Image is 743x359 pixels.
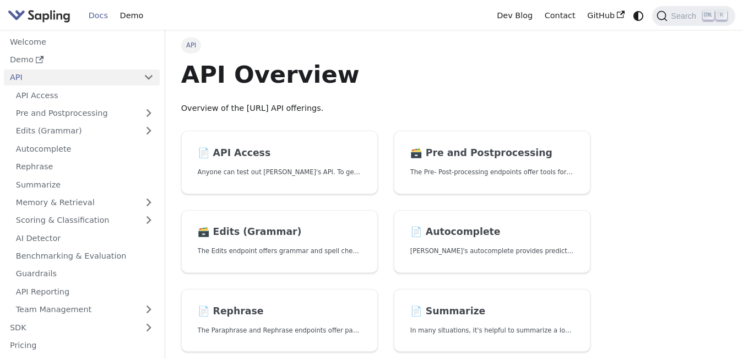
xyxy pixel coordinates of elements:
[10,302,160,318] a: Team Management
[181,37,591,53] nav: Breadcrumbs
[10,283,160,299] a: API Reporting
[138,319,160,335] button: Expand sidebar category 'SDK'
[581,7,630,24] a: GitHub
[10,248,160,264] a: Benchmarking & Evaluation
[4,34,160,50] a: Welcome
[10,195,160,211] a: Memory & Retrieval
[10,176,160,192] a: Summarize
[198,167,362,178] p: Anyone can test out Sapling's API. To get started with the API, simply:
[138,69,160,85] button: Collapse sidebar category 'API'
[114,7,149,24] a: Demo
[4,319,138,335] a: SDK
[394,210,590,274] a: 📄️ Autocomplete[PERSON_NAME]'s autocomplete provides predictions of the next few characters or words
[10,87,160,103] a: API Access
[4,69,138,85] a: API
[491,7,538,24] a: Dev Blog
[181,37,202,53] span: API
[10,141,160,157] a: Autocomplete
[198,246,362,256] p: The Edits endpoint offers grammar and spell checking.
[10,230,160,246] a: AI Detector
[410,167,574,178] p: The Pre- Post-processing endpoints offer tools for preparing your text data for ingestation as we...
[539,7,582,24] a: Contact
[4,337,160,353] a: Pricing
[652,6,735,26] button: Search (Ctrl+K)
[410,246,574,256] p: Sapling's autocomplete provides predictions of the next few characters or words
[631,8,647,24] button: Switch between dark and light mode (currently system mode)
[198,226,362,238] h2: Edits (Grammar)
[198,325,362,336] p: The Paraphrase and Rephrase endpoints offer paraphrasing for particular styles.
[181,289,378,352] a: 📄️ RephraseThe Paraphrase and Rephrase endpoints offer paraphrasing for particular styles.
[181,60,591,89] h1: API Overview
[181,102,591,115] p: Overview of the [URL] API offerings.
[10,159,160,175] a: Rephrase
[198,147,362,159] h2: API Access
[394,131,590,194] a: 🗃️ Pre and PostprocessingThe Pre- Post-processing endpoints offer tools for preparing your text d...
[181,210,378,274] a: 🗃️ Edits (Grammar)The Edits endpoint offers grammar and spell checking.
[10,266,160,282] a: Guardrails
[83,7,114,24] a: Docs
[410,226,574,238] h2: Autocomplete
[8,8,74,24] a: Sapling.ai
[8,8,70,24] img: Sapling.ai
[410,325,574,336] p: In many situations, it's helpful to summarize a longer document into a shorter, more easily diges...
[716,10,727,20] kbd: K
[10,212,160,228] a: Scoring & Classification
[181,131,378,194] a: 📄️ API AccessAnyone can test out [PERSON_NAME]'s API. To get started with the API, simply:
[410,147,574,159] h2: Pre and Postprocessing
[410,306,574,318] h2: Summarize
[10,123,160,139] a: Edits (Grammar)
[4,52,160,68] a: Demo
[10,105,160,121] a: Pre and Postprocessing
[668,12,703,20] span: Search
[198,306,362,318] h2: Rephrase
[394,289,590,352] a: 📄️ SummarizeIn many situations, it's helpful to summarize a longer document into a shorter, more ...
